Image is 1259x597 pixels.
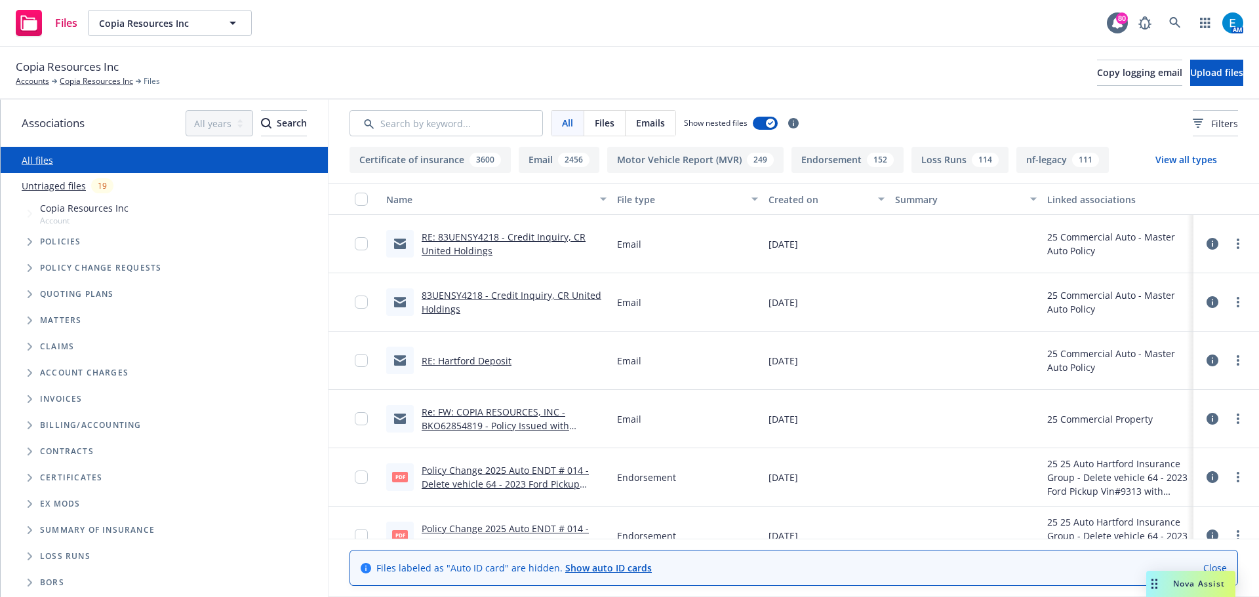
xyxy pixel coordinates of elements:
[40,290,114,298] span: Quoting plans
[422,464,601,531] a: Policy Change 2025 Auto ENDT # 014 - Delete vehicle 64 - 2023 Ford Pickup Vin#9313 with lessor 01...
[617,529,676,543] span: Endorsement
[1230,411,1246,427] a: more
[22,179,86,193] a: Untriaged files
[1193,110,1238,136] button: Filters
[1230,353,1246,368] a: more
[1,199,328,412] div: Tree Example
[1047,347,1188,374] div: 25 Commercial Auto - Master Auto Policy
[769,354,798,368] span: [DATE]
[769,412,798,426] span: [DATE]
[1230,469,1246,485] a: more
[40,474,102,482] span: Certificates
[612,183,763,215] button: File type
[422,355,511,367] a: RE: Hartford Deposit
[769,529,798,543] span: [DATE]
[392,530,408,540] span: pdf
[40,317,81,324] span: Matters
[769,193,870,206] div: Created on
[40,395,83,403] span: Invoices
[769,471,798,484] span: [DATE]
[791,147,904,173] button: Endorsement
[1042,183,1193,215] button: Linked associations
[16,75,49,87] a: Accounts
[607,147,784,173] button: Motor Vehicle Report (MVR)
[769,237,798,251] span: [DATE]
[1192,10,1218,36] a: Switch app
[60,75,133,87] a: Copia Resources Inc
[261,111,307,136] div: Search
[1211,117,1238,130] span: Filters
[617,412,641,426] span: Email
[144,75,160,87] span: Files
[40,421,142,429] span: Billing/Accounting
[1193,117,1238,130] span: Filters
[16,58,119,75] span: Copia Resources Inc
[769,296,798,309] span: [DATE]
[381,183,612,215] button: Name
[684,117,748,128] span: Show nested files
[470,153,501,167] div: 3600
[376,561,652,575] span: Files labeled as "Auto ID card" are hidden.
[392,472,408,482] span: pdf
[40,201,129,215] span: Copia Resources Inc
[617,471,676,484] span: Endorsement
[40,343,74,351] span: Claims
[1162,10,1188,36] a: Search
[1047,193,1188,206] div: Linked associations
[22,154,53,166] a: All files
[40,526,155,534] span: Summary of insurance
[562,116,573,130] span: All
[261,118,271,128] svg: Search
[890,183,1041,215] button: Summary
[867,153,894,167] div: 152
[1047,515,1188,556] div: 25 25 Auto Hartford Insurance Group - Delete vehicle 64 - 2023 Ford Pickup Vin#9313 with lessor 0...
[617,296,641,309] span: Email
[1047,412,1153,426] div: 25 Commercial Property
[1132,10,1158,36] a: Report a Bug
[55,18,77,28] span: Files
[1173,578,1225,589] span: Nova Assist
[261,110,307,136] button: SearchSearch
[22,115,85,132] span: Associations
[422,406,569,446] a: Re: FW: COPIA RESOURCES, INC - BKO62854819 - Policy Issued with Tentative rate Sprinklered
[617,354,641,368] span: Email
[422,522,601,590] a: Policy Change 2025 Auto ENDT # 014 - Delete vehicle 64 - 2023 Ford Pickup Vin#9313 with lessor 01...
[40,238,81,246] span: Policies
[88,10,252,36] button: Copia Resources Inc
[1047,457,1188,498] div: 25 25 Auto Hartford Insurance Group - Delete vehicle 64 - 2023 Ford Pickup Vin#9313 with lessor 0...
[40,500,80,508] span: Ex Mods
[99,16,212,30] span: Copia Resources Inc
[355,529,368,542] input: Toggle Row Selected
[422,231,586,257] a: RE: 83UENSY4218 - Credit Inquiry, CR United Holdings
[1222,12,1243,33] img: photo
[617,237,641,251] span: Email
[747,153,774,167] div: 249
[91,178,113,193] div: 19
[355,354,368,367] input: Toggle Row Selected
[1203,561,1227,575] a: Close
[10,5,83,41] a: Files
[911,147,1009,173] button: Loss Runs
[422,289,601,315] a: 83UENSY4218 - Credit Inquiry, CR United Holdings
[355,237,368,250] input: Toggle Row Selected
[763,183,890,215] button: Created on
[355,412,368,425] input: Toggle Row Selected
[40,448,94,455] span: Contracts
[1047,230,1188,258] div: 25 Commercial Auto - Master Auto Policy
[519,147,599,173] button: Email
[1072,153,1099,167] div: 111
[1230,528,1246,543] a: more
[40,579,64,587] span: BORs
[1,412,328,596] div: Folder Tree Example
[1190,60,1243,86] button: Upload files
[1230,294,1246,310] a: more
[350,110,543,136] input: Search by keyword...
[558,153,590,167] div: 2456
[636,116,665,130] span: Emails
[1047,288,1188,316] div: 25 Commercial Auto - Master Auto Policy
[617,193,744,206] div: File type
[355,471,368,484] input: Toggle Row Selected
[1190,66,1243,79] span: Upload files
[1134,147,1238,173] button: View all types
[355,296,368,309] input: Toggle Row Selected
